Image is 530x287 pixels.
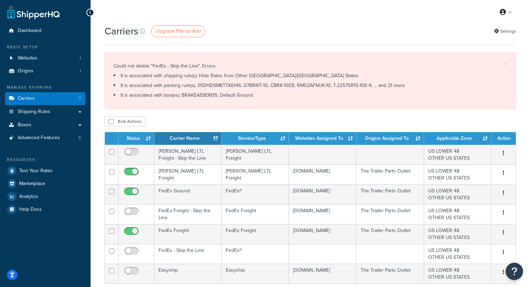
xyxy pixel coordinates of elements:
td: [PERSON_NAME] LTL Freight [154,165,222,184]
td: FedEx Freight [154,224,222,244]
span: 3 [78,135,81,141]
button: Open Resource Center [506,263,523,280]
div: Resources [5,157,85,163]
span: Carriers [18,96,35,102]
span: Analytics [19,194,38,200]
td: FedEx Freight [222,204,289,224]
span: Shipping Rules [18,109,50,115]
li: Advanced Features [5,131,85,144]
a: Carriers 7 [5,92,85,105]
span: Origins [18,68,33,74]
td: FedEx® [222,184,289,204]
td: US LOWER 48 OTHER US STATES [424,184,491,204]
th: Websites Assigned To: activate to sort column ascending [289,132,356,145]
a: Websites 1 [5,52,85,65]
span: 1 [79,55,81,61]
li: Carriers [5,92,85,105]
td: [DOMAIN_NAME] [289,264,356,284]
td: FedEx® [222,244,289,264]
a: Origins 1 [5,65,85,78]
span: Advanced Features [18,135,60,141]
h1: Carriers [105,24,138,38]
td: FedEx Freight [222,224,289,244]
td: FedEx - Skip the Line [154,244,222,264]
td: [PERSON_NAME] LTL Freight [222,145,289,165]
div: Could not delete "FedEx - Skip the Line". Errors: [114,61,507,100]
a: Test Your Rates [5,165,85,177]
a: ShipperHQ Home [7,5,60,19]
td: US LOWER 48 OTHER US STATES [424,244,491,264]
li: Origins [5,65,85,78]
th: Status: activate to sort column ascending [118,132,154,145]
a: Settings [494,26,516,36]
td: US LOWER 48 OTHER US STATES [424,145,491,165]
td: [DOMAIN_NAME] [289,184,356,204]
button: Bulk Actions [105,116,145,127]
th: Applicable Zone: activate to sort column ascending [424,132,491,145]
td: The Trailer Parts Outlet [356,224,424,244]
td: US LOWER 48 OTHER US STATES [424,204,491,224]
th: Carrier Name: activate to sort column ascending [154,132,222,145]
td: [DOMAIN_NAME] [289,165,356,184]
a: Advanced Features 3 [5,131,85,144]
a: × [504,61,507,67]
li: It is associated with box(es): BRAKEASSEM35, Default Ground [114,90,507,100]
td: [PERSON_NAME] LTL Freight [222,165,289,184]
th: Action [491,132,516,145]
td: Easyship [154,264,222,284]
span: Help Docs [19,207,42,213]
td: [DOMAIN_NAME] [289,224,356,244]
span: Upgrade Plan to Add [156,27,201,35]
td: US LOWER 48 OTHER US STATES [424,165,491,184]
th: Origins Assigned To: activate to sort column ascending [356,132,424,145]
td: The Trailer Parts Outlet [356,184,424,204]
li: It is associated with shipping rule(s): Hide Rates from Other [GEOGRAPHIC_DATA]/[GEOGRAPHIC_DATA]... [114,71,507,81]
td: US LOWER 48 OTHER US STATES [424,224,491,244]
td: The Trailer Parts Outlet [356,165,424,184]
li: It is associated with packing rule(s): 35DHDSMKTTK6146, 07BRKIT-10, CBRK-10EB, RM02AFMJK-10, T-22... [114,81,507,90]
td: US LOWER 48 OTHER US STATES [424,264,491,284]
a: Dashboard [5,24,85,37]
span: Marketplace [19,181,45,187]
a: Analytics [5,190,85,203]
span: 1 [79,68,81,74]
div: Manage Shipping [5,85,85,90]
td: FedEx Freight - Skip the Line [154,204,222,224]
a: Boxes [5,119,85,131]
a: Shipping Rules [5,105,85,118]
span: Websites [18,55,37,61]
span: 7 [79,96,81,102]
a: Upgrade Plan to Add [151,25,205,37]
td: FedEx Ground [154,184,222,204]
span: Dashboard [18,28,41,34]
td: [PERSON_NAME] LTL Freight - Skip the Line [154,145,222,165]
li: Websites [5,52,85,65]
td: [DOMAIN_NAME] [289,204,356,224]
th: Service/Type: activate to sort column ascending [222,132,289,145]
a: Marketplace [5,177,85,190]
span: Test Your Rates [19,168,53,174]
span: Boxes [18,122,31,128]
a: Help Docs [5,203,85,216]
td: The Trailer Parts Outlet [356,204,424,224]
div: Basic Setup [5,44,85,50]
td: The Trailer Parts Outlet [356,264,424,284]
td: Easyship [222,264,289,284]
